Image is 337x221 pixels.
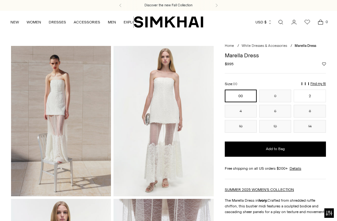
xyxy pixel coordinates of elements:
div: / [237,43,239,49]
span: $995 [225,61,234,67]
span: Add to Bag [266,146,285,152]
a: EXPLORE [124,15,140,29]
button: 8 [294,105,326,117]
a: DRESSES [49,15,66,29]
a: Discover the new Fall Collection [144,3,193,8]
a: WOMEN [27,15,41,29]
strong: Ivory. [259,198,267,203]
span: Marella Dress [295,44,316,48]
a: NEW [10,15,19,29]
button: 14 [294,120,326,133]
a: Home [225,44,234,48]
button: 6 [259,105,291,117]
span: 0 [324,19,329,25]
img: Marella Dress [113,46,213,196]
button: 0 [259,90,291,102]
button: USD $ [255,15,272,29]
span: 00 [233,82,237,86]
p: The Marella Dress in Crafted from shredded ruffle chiffon, this bustier midi features a sculpted ... [225,198,326,215]
a: MEN [108,15,116,29]
div: Free shipping on all US orders $200+ [225,166,326,171]
a: SUMMER 2025 WOMEN'S COLLECTION [225,187,294,192]
h1: Marella Dress [225,53,326,58]
a: Wishlist [301,16,314,28]
button: 00 [225,90,257,102]
a: Go to the account page [288,16,300,28]
label: Size: [225,81,237,87]
button: 12 [259,120,291,133]
div: / [291,43,292,49]
button: 2 [294,90,326,102]
img: Marella Dress [11,46,111,196]
nav: breadcrumbs [225,43,326,49]
a: Details [290,166,301,171]
a: White Dresses & Accessories [242,44,287,48]
a: ACCESSORIES [74,15,100,29]
button: 4 [225,105,257,117]
button: Add to Wishlist [322,62,326,66]
a: Open cart modal [314,16,327,28]
button: 10 [225,120,257,133]
iframe: Gorgias live chat messenger [305,191,331,215]
a: SIMKHAI [134,16,203,28]
button: Add to Bag [225,142,326,157]
a: Open search modal [274,16,287,28]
